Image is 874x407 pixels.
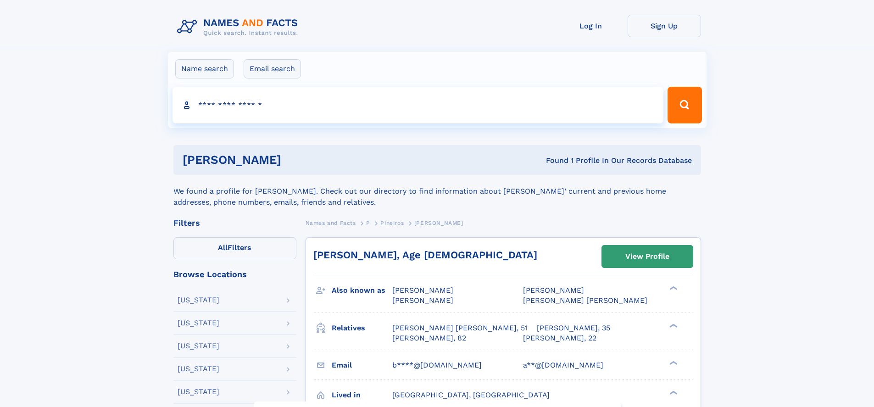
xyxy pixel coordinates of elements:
div: Browse Locations [173,270,296,279]
span: [PERSON_NAME] [392,286,453,295]
button: Search Button [668,87,701,123]
div: Found 1 Profile In Our Records Database [413,156,692,166]
a: [PERSON_NAME], 22 [523,333,596,343]
a: View Profile [602,245,693,268]
a: Sign Up [628,15,701,37]
span: a**@[DOMAIN_NAME] [523,361,603,369]
div: View Profile [625,246,669,267]
h3: Also known as [332,283,392,298]
a: [PERSON_NAME], Age [DEMOGRAPHIC_DATA] [313,249,537,261]
span: P [366,220,370,226]
a: Pineiros [380,217,404,229]
div: [US_STATE] [178,365,219,373]
h1: [PERSON_NAME] [183,154,414,166]
a: [PERSON_NAME], 82 [392,333,466,343]
input: search input [173,87,664,123]
div: [US_STATE] [178,342,219,350]
a: P [366,217,370,229]
div: ❯ [667,285,678,291]
a: [PERSON_NAME] [PERSON_NAME], 51 [392,323,528,333]
label: Filters [173,237,296,259]
span: [PERSON_NAME] [392,296,453,305]
div: [US_STATE] [178,319,219,327]
span: [PERSON_NAME] [523,286,584,295]
span: [PERSON_NAME] [PERSON_NAME] [523,296,647,305]
label: Name search [175,59,234,78]
span: [GEOGRAPHIC_DATA], [GEOGRAPHIC_DATA] [392,390,550,399]
span: [PERSON_NAME] [414,220,463,226]
img: Logo Names and Facts [173,15,306,39]
h3: Relatives [332,320,392,336]
h3: Lived in [332,387,392,403]
span: Pineiros [380,220,404,226]
div: [US_STATE] [178,388,219,396]
a: Log In [554,15,628,37]
div: We found a profile for [PERSON_NAME]. Check out our directory to find information about [PERSON_N... [173,175,701,208]
div: ❯ [667,323,678,329]
div: ❯ [667,390,678,396]
a: Names and Facts [306,217,356,229]
div: Filters [173,219,296,227]
span: All [218,243,228,252]
a: [PERSON_NAME], 35 [537,323,610,333]
div: ❯ [667,360,678,366]
label: Email search [244,59,301,78]
div: [US_STATE] [178,296,219,304]
h3: Email [332,357,392,373]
